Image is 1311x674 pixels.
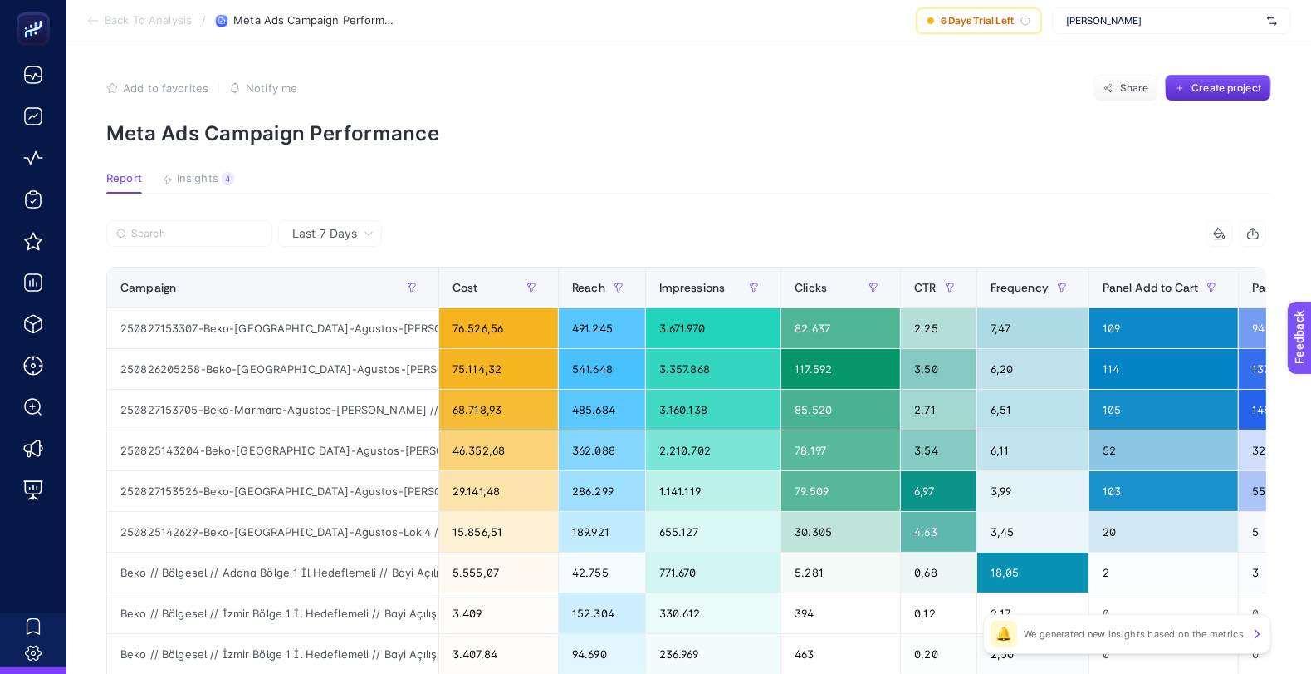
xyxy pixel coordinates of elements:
div: 250827153705-Beko-Marmara-Agustos-[PERSON_NAME] // Beko // Bölgesel // Marmara & Batı Karadeniz B... [107,390,438,430]
div: Beko // Bölgesel // İzmir Bölge 1 İl Hedeflemeli // Bayi Açılış - Alara DTM // Facebook // Facebo... [107,634,438,674]
div: 6,51 [977,390,1088,430]
div: 3.409 [439,593,558,633]
div: 18,05 [977,553,1088,593]
span: Need help? [90,122,149,135]
div: 250826205258-Beko-[GEOGRAPHIC_DATA]-Agustos-[PERSON_NAME] // Beko // Bölgesel // İzmir Bölge // 4... [107,349,438,389]
div: 189.921 [559,512,645,552]
div: 541.648 [559,349,645,389]
span: Reach [572,281,605,294]
div: 0,68 [901,553,976,593]
span: Notify me [246,81,297,95]
div: 2 [1089,553,1238,593]
div: 79.509 [781,471,900,511]
div: 394 [781,593,900,633]
div: 250825143204-Beko-[GEOGRAPHIC_DATA]-Agustos-[PERSON_NAME] // Beko // Bölgesel // Ankara Bölge // ... [107,430,438,470]
span: What kind of feedback do you have? [51,193,248,206]
div: 250825142629-Beko-[GEOGRAPHIC_DATA]-Agustos-Loki4 // Beko // Bölgesel // Ankara Bölge // 1 İl Hed... [107,512,438,552]
div: 46.352,68 [439,430,558,470]
div: 3,50 [901,349,976,389]
div: 4 [222,172,234,185]
div: 250827153526-Beko-[GEOGRAPHIC_DATA]-Agustos-[PERSON_NAME] // Beko // Bölgesel // İstanbul Bölge /... [107,471,438,511]
div: 286.299 [559,471,645,511]
div: 0,12 [901,593,976,633]
span: Add to favorites [123,81,208,95]
div: 330.612 [646,593,780,633]
button: Create project [1165,75,1271,101]
div: 2,50 [977,634,1088,674]
div: 30.305 [781,512,900,552]
div: 5.555,07 [439,553,558,593]
div: 6,20 [977,349,1088,389]
p: We generated new insights based on the metrics [1024,627,1244,641]
a: Contact us [149,122,208,135]
div: 3.160.138 [646,390,780,430]
div: 109 [1089,308,1238,348]
span: 6 Days Trial Left [941,14,1014,27]
span: Create project [1191,81,1261,95]
span: Campaign [120,281,176,294]
div: 3.357.868 [646,349,780,389]
div: 52 [1089,430,1238,470]
span: Impressions [659,281,726,294]
div: Beko // Bölgesel // İzmir Bölge 1 İl Hedeflemeli // Bayi Açılış - NMS DTM // Facebook // Facebook... [107,593,438,633]
span: Clicks [795,281,827,294]
div: 491.245 [559,308,645,348]
div: 0 [1089,593,1238,633]
span: Cost [452,281,478,294]
span: Report [106,172,142,185]
div: 105 [1089,390,1238,430]
div: 82.637 [781,308,900,348]
button: Notify me [229,81,297,95]
div: 114 [1089,349,1238,389]
span: Feedback [10,5,63,18]
div: 4,63 [901,512,976,552]
div: 2,17 [977,593,1088,633]
div: 2.210.702 [646,430,780,470]
div: 68.718,93 [439,390,558,430]
span: Tell us what you think [76,99,224,116]
div: 3.671.970 [646,308,780,348]
div: 236.969 [646,634,780,674]
div: 42.755 [559,553,645,593]
div: 3,99 [977,471,1088,511]
div: 29.141,48 [439,471,558,511]
span: / [202,13,206,27]
div: 6,97 [901,471,976,511]
div: 2,71 [901,390,976,430]
div: 3,45 [977,512,1088,552]
div: 15.856,51 [439,512,558,552]
div: 655.127 [646,512,780,552]
div: 0,20 [901,634,976,674]
div: 94.690 [559,634,645,674]
div: 3,54 [901,430,976,470]
div: 1.141.119 [646,471,780,511]
div: 771.670 [646,553,780,593]
div: 485.684 [559,390,645,430]
div: 20 [1089,512,1238,552]
div: 2,25 [901,308,976,348]
div: 85.520 [781,390,900,430]
div: 78.197 [781,430,900,470]
span: CTR [914,281,936,294]
span: Panel Add to Cart [1103,281,1198,294]
span: Back To Analysis [105,14,192,27]
span: Frequency [991,281,1049,294]
span: Meta Ads Campaign Performance [233,14,399,27]
div: 3.407,84 [439,634,558,674]
p: Meta Ads Campaign Performance [106,121,1271,145]
input: Search [131,228,262,240]
span: I like something [73,236,171,252]
span: Share [1120,81,1149,95]
div: 362.088 [559,430,645,470]
div: 103 [1089,471,1238,511]
div: 463 [781,634,900,674]
span: Insights [177,172,218,185]
div: 250827153307-Beko-[GEOGRAPHIC_DATA]-Agustos-[PERSON_NAME] // Beko // Bölgesel // Adana Bölge // 4... [107,308,438,348]
div: Beko // Bölgesel // Adana Bölge 1 İl Hedeflemeli // Bayi Açılış - Mutlu Önal DTM Beko // Facebook... [107,553,438,593]
div: 152.304 [559,593,645,633]
div: 🔔 [991,621,1017,647]
div: 6,11 [977,430,1088,470]
img: svg%3e [1267,12,1277,29]
span: [PERSON_NAME] [1066,14,1260,27]
button: Add to favorites [106,81,208,95]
